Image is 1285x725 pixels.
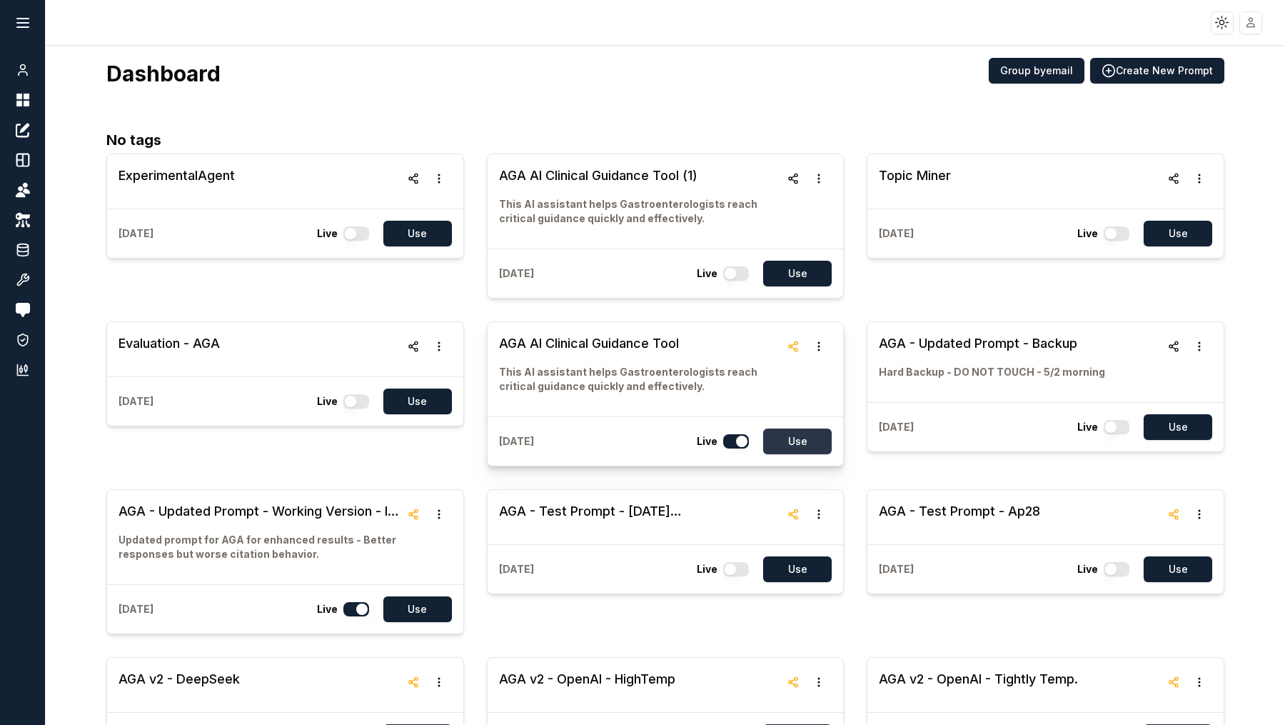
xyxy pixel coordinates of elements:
p: [DATE] [879,226,914,241]
h3: AGA AI Clinical Guidance Tool (1) [499,166,781,186]
a: Use [755,261,832,286]
a: AGA - Test Prompt - [DATE] ([PERSON_NAME]'s Edits) - better at citation, a bit robot and rigid. [499,501,781,533]
p: [DATE] [119,226,153,241]
a: AGA - Test Prompt - Ap28 [879,501,1040,533]
a: Topic Miner [879,166,951,197]
p: Live [317,226,338,241]
p: Live [317,602,338,616]
p: [DATE] [879,420,914,434]
a: AGA v2 - DeepSeek [119,669,240,701]
p: [DATE] [119,394,153,409]
p: Live [1077,420,1098,434]
p: Live [697,266,717,281]
h3: Evaluation - AGA [119,334,220,354]
button: Use [383,389,452,414]
h3: AGA - Test Prompt - Ap28 [879,501,1040,521]
button: Use [1144,556,1212,582]
button: Use [763,429,832,454]
a: AGA - Updated Prompt - BackupHard Backup - DO NOT TOUCH - 5/2 morning [879,334,1105,391]
button: Group byemail [989,58,1084,84]
a: Use [375,596,452,622]
a: ExperimentalAgent [119,166,235,197]
img: placeholder-user.jpg [1241,12,1261,33]
button: Use [763,261,832,286]
a: AGA v2 - OpenAI - HighTemp [499,669,675,701]
a: Evaluation - AGA [119,334,220,365]
button: Use [383,221,452,246]
p: Live [1077,226,1098,241]
a: Use [1135,414,1212,440]
h3: AGA v2 - DeepSeek [119,669,240,689]
h3: AGA - Updated Prompt - Working Version - In Progress [119,501,400,521]
h3: AGA v2 - OpenAI - Tightly Temp. [879,669,1078,689]
p: [DATE] [119,602,153,616]
p: Hard Backup - DO NOT TOUCH - 5/2 morning [879,365,1105,379]
p: Live [317,394,338,409]
p: [DATE] [499,562,534,576]
a: Use [1135,221,1212,246]
a: Use [375,221,452,246]
h3: AGA - Updated Prompt - Backup [879,334,1105,354]
p: [DATE] [499,266,534,281]
a: AGA - Updated Prompt - Working Version - In ProgressUpdated prompt for AGA for enhanced results -... [119,501,400,573]
a: Use [755,429,832,454]
h3: AGA AI Clinical Guidance Tool [499,334,781,354]
a: AGA AI Clinical Guidance Tool (1)This AI assistant helps Gastroenterologists reach critical guida... [499,166,781,237]
p: Live [697,434,717,449]
button: Use [1144,414,1212,440]
p: Updated prompt for AGA for enhanced results - Better responses but worse citation behavior. [119,533,400,561]
button: Use [383,596,452,622]
h3: Dashboard [106,61,221,86]
h3: Topic Miner [879,166,951,186]
h3: ExperimentalAgent [119,166,235,186]
img: feedback [16,303,30,317]
a: Use [1135,556,1212,582]
p: Live [1077,562,1098,576]
p: This AI assistant helps Gastroenterologists reach critical guidance quickly and effectively. [499,197,781,226]
a: AGA v2 - OpenAI - Tightly Temp. [879,669,1078,701]
h3: AGA v2 - OpenAI - HighTemp [499,669,675,689]
p: Live [697,562,717,576]
p: This AI assistant helps Gastroenterologists reach critical guidance quickly and effectively. [499,365,781,394]
a: Use [375,389,452,414]
p: [DATE] [499,434,534,449]
a: AGA AI Clinical Guidance ToolThis AI assistant helps Gastroenterologists reach critical guidance ... [499,334,781,405]
p: [DATE] [879,562,914,576]
h2: No tags [106,129,1225,151]
button: Use [763,556,832,582]
h3: AGA - Test Prompt - [DATE] ([PERSON_NAME]'s Edits) - better at citation, a bit robot and rigid. [499,501,781,521]
button: Create New Prompt [1090,58,1224,84]
button: Use [1144,221,1212,246]
a: Use [755,556,832,582]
